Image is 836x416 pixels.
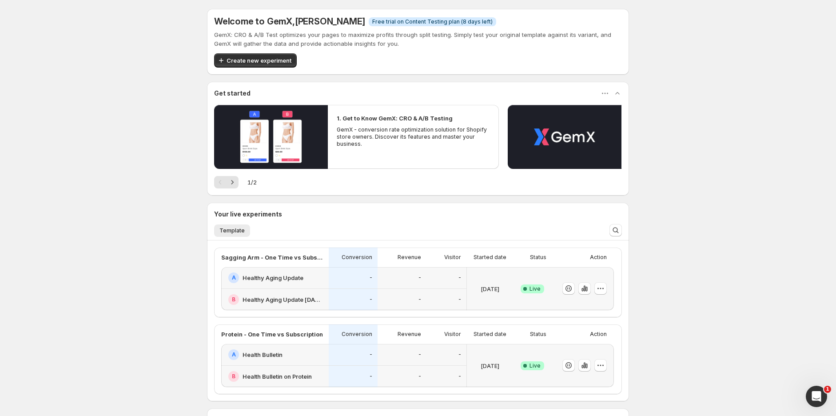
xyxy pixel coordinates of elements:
[530,331,546,338] p: Status
[444,331,461,338] p: Visitor
[444,254,461,261] p: Visitor
[590,254,607,261] p: Action
[474,331,506,338] p: Started date
[214,30,622,48] p: GemX: CRO & A/B Test optimizes your pages to maximize profits through split testing. Simply test ...
[481,361,499,370] p: [DATE]
[398,331,421,338] p: Revenue
[370,373,372,380] p: -
[221,253,323,262] p: Sagging Arm - One Time vs Subscription
[418,274,421,281] p: -
[474,254,506,261] p: Started date
[292,16,365,27] span: , [PERSON_NAME]
[243,273,303,282] h2: Healthy Aging Update
[221,330,323,339] p: Protein - One Time vs Subscription
[243,350,283,359] h2: Health Bulletin
[227,56,291,65] span: Create new experiment
[214,176,239,188] nav: Pagination
[418,373,421,380] p: -
[214,210,282,219] h3: Your live experiments
[418,296,421,303] p: -
[337,114,453,123] h2: 1. Get to Know GemX: CRO & A/B Testing
[370,274,372,281] p: -
[590,331,607,338] p: Action
[337,126,490,148] p: GemX - conversion rate optimization solution for Shopify store owners. Discover its features and ...
[232,351,236,358] h2: A
[342,331,372,338] p: Conversion
[243,372,312,381] h2: Health Bulletin on Protein
[529,285,541,292] span: Live
[219,227,245,234] span: Template
[226,176,239,188] button: Next
[232,373,235,380] h2: B
[418,351,421,358] p: -
[398,254,421,261] p: Revenue
[530,254,546,261] p: Status
[214,89,251,98] h3: Get started
[214,16,365,27] h5: Welcome to GemX
[370,296,372,303] p: -
[508,105,621,169] button: Play video
[824,386,831,393] span: 1
[247,178,257,187] span: 1 / 2
[232,296,235,303] h2: B
[342,254,372,261] p: Conversion
[370,351,372,358] p: -
[243,295,323,304] h2: Healthy Aging Update [DATE]
[458,373,461,380] p: -
[214,105,328,169] button: Play video
[232,274,236,281] h2: A
[458,274,461,281] p: -
[458,296,461,303] p: -
[481,284,499,293] p: [DATE]
[214,53,297,68] button: Create new experiment
[806,386,827,407] iframe: Intercom live chat
[529,362,541,369] span: Live
[609,224,622,236] button: Search and filter results
[372,18,493,25] span: Free trial on Content Testing plan (8 days left)
[458,351,461,358] p: -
